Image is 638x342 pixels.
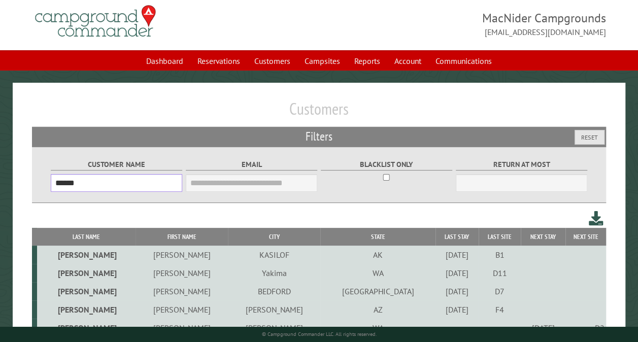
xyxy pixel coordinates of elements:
[37,319,136,337] td: [PERSON_NAME]
[136,264,228,282] td: [PERSON_NAME]
[437,286,477,296] div: [DATE]
[521,228,565,246] th: Next Stay
[228,228,320,246] th: City
[320,319,435,337] td: WA
[319,10,607,38] span: MacNider Campgrounds [EMAIL_ADDRESS][DOMAIN_NAME]
[320,300,435,319] td: AZ
[37,300,136,319] td: [PERSON_NAME]
[589,209,603,228] a: Download this customer list (.csv)
[136,319,228,337] td: [PERSON_NAME]
[37,282,136,300] td: [PERSON_NAME]
[228,282,320,300] td: BEDFORD
[320,282,435,300] td: [GEOGRAPHIC_DATA]
[37,228,136,246] th: Last Name
[136,282,228,300] td: [PERSON_NAME]
[479,264,521,282] td: D11
[388,51,427,71] a: Account
[32,99,606,127] h1: Customers
[136,246,228,264] td: [PERSON_NAME]
[522,323,564,333] div: [DATE]
[435,228,479,246] th: Last Stay
[565,319,606,337] td: D2
[37,264,136,282] td: [PERSON_NAME]
[228,264,320,282] td: Yakima
[262,331,377,337] small: © Campground Commander LLC. All rights reserved.
[348,51,386,71] a: Reports
[228,300,320,319] td: [PERSON_NAME]
[32,2,159,41] img: Campground Commander
[186,159,317,170] label: Email
[298,51,346,71] a: Campsites
[51,159,182,170] label: Customer Name
[429,51,498,71] a: Communications
[136,228,228,246] th: First Name
[320,228,435,246] th: State
[437,250,477,260] div: [DATE]
[565,228,606,246] th: Next Site
[456,159,587,170] label: Return at most
[437,268,477,278] div: [DATE]
[321,159,452,170] label: Blacklist only
[228,246,320,264] td: KASILOF
[437,304,477,315] div: [DATE]
[228,319,320,337] td: [PERSON_NAME]
[191,51,246,71] a: Reservations
[140,51,189,71] a: Dashboard
[479,246,521,264] td: B1
[136,300,228,319] td: [PERSON_NAME]
[32,127,606,146] h2: Filters
[575,130,605,145] button: Reset
[479,300,521,319] td: F4
[37,246,136,264] td: [PERSON_NAME]
[248,51,296,71] a: Customers
[479,282,521,300] td: D7
[320,246,435,264] td: AK
[479,228,521,246] th: Last Site
[320,264,435,282] td: WA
